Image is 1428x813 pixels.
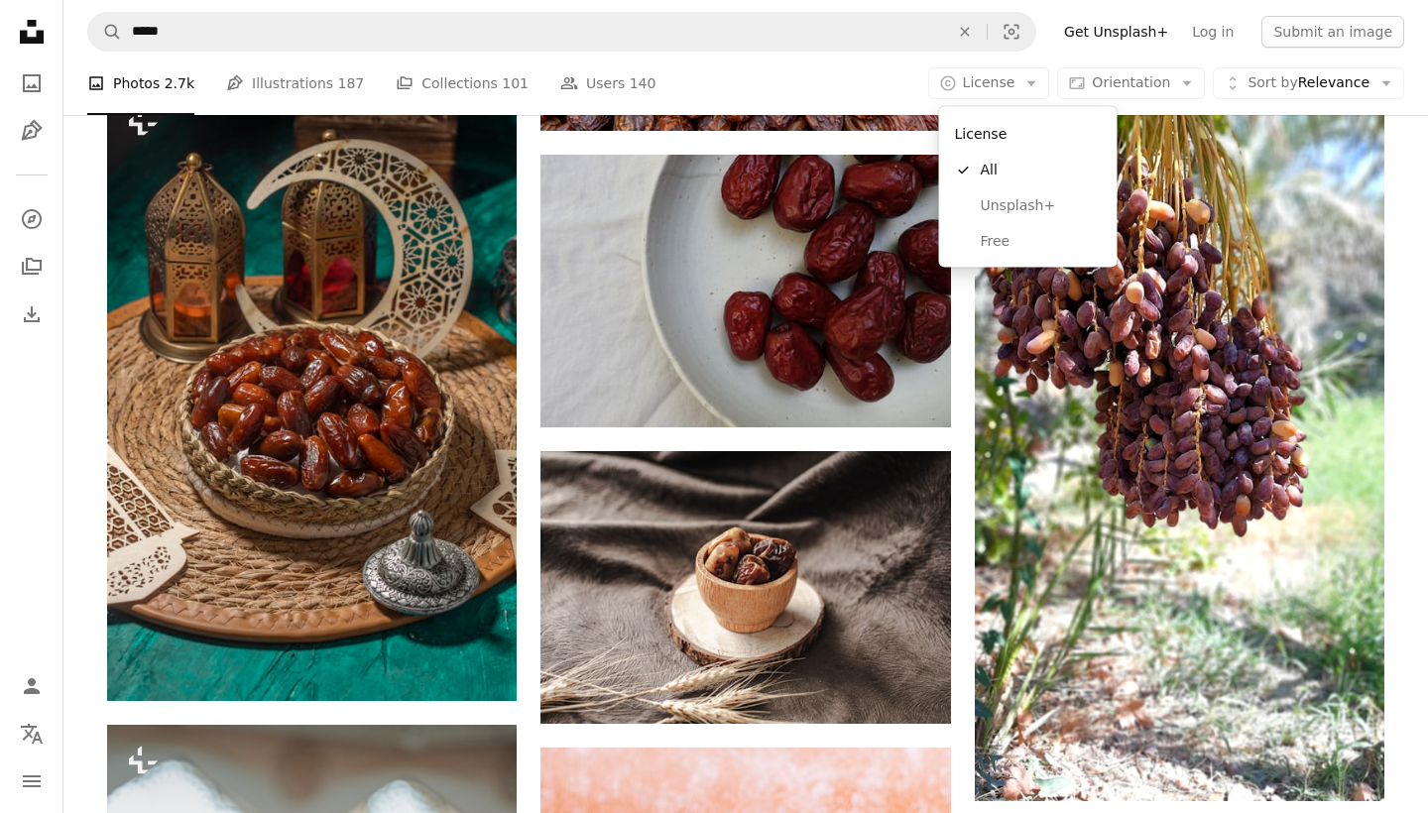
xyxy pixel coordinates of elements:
[981,161,1102,180] span: All
[947,115,1110,153] div: License
[963,74,1015,90] span: License
[928,67,1050,99] button: License
[981,195,1102,215] span: Unsplash+
[1057,67,1205,99] button: Orientation
[939,107,1118,268] div: License
[981,231,1102,251] span: Free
